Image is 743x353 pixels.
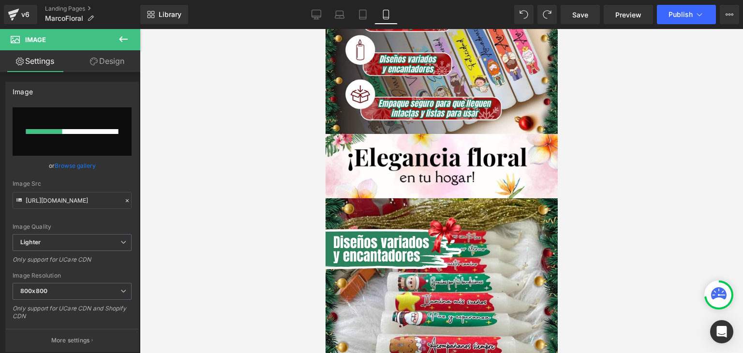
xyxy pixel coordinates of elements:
a: Design [72,50,142,72]
div: Open Intercom Messenger [710,320,733,343]
button: Undo [514,5,534,24]
div: or [13,161,132,171]
a: Preview [604,5,653,24]
a: Laptop [328,5,351,24]
span: Image [25,36,46,44]
span: Publish [669,11,693,18]
button: Redo [537,5,557,24]
a: Landing Pages [45,5,140,13]
span: MarcoFloral [45,15,83,22]
button: Publish [657,5,716,24]
input: Link [13,192,132,209]
div: Image Src [13,180,132,187]
div: Image Quality [13,223,132,230]
a: Desktop [305,5,328,24]
div: v6 [19,8,31,21]
div: Image [13,82,33,96]
button: More [720,5,739,24]
a: Tablet [351,5,374,24]
a: New Library [140,5,188,24]
button: More settings [6,329,138,352]
span: Save [572,10,588,20]
a: Browse gallery [55,157,96,174]
span: Preview [615,10,641,20]
div: Image Resolution [13,272,132,279]
b: Lighter [20,238,41,246]
b: 800x800 [20,287,47,294]
span: Library [159,10,181,19]
div: Only support for UCare CDN [13,256,132,270]
a: Mobile [374,5,398,24]
a: v6 [4,5,37,24]
div: Only support for UCare CDN and Shopify CDN [13,305,132,326]
p: More settings [51,336,90,345]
